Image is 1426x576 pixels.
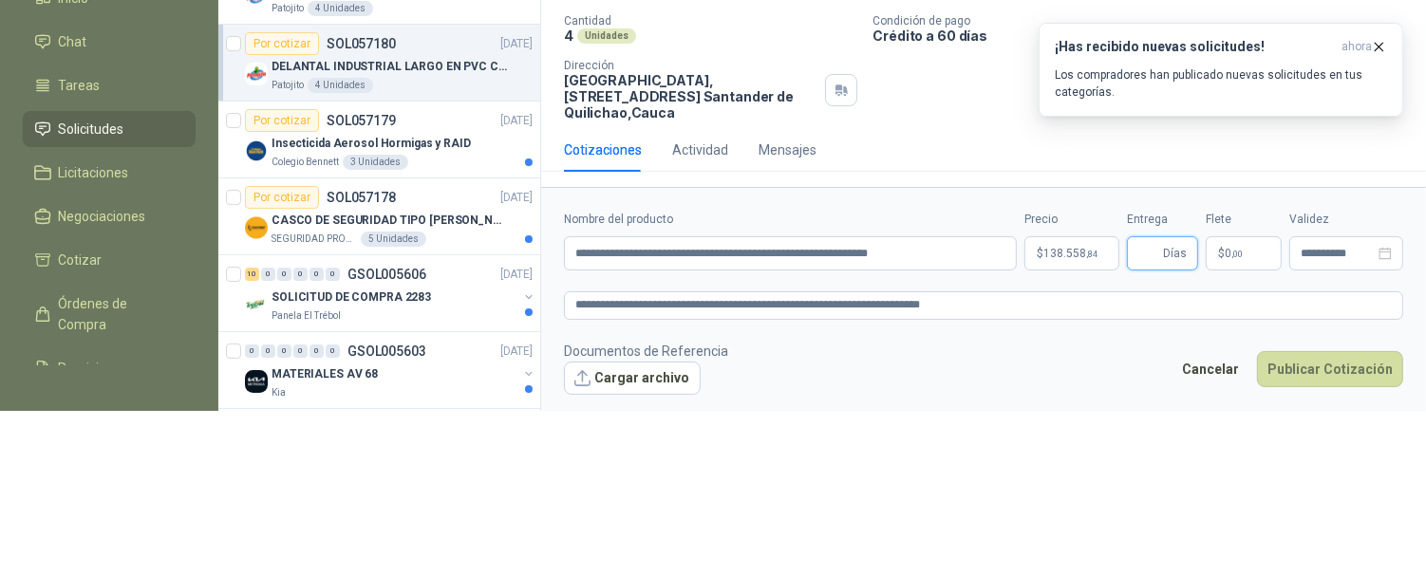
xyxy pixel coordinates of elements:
[1225,248,1243,259] span: 0
[308,78,373,93] div: 4 Unidades
[1024,236,1119,270] p: $138.558,84
[272,288,431,307] p: SOLICITUD DE COMPRA 2283
[272,365,378,383] p: MATERIALES AV 68
[59,162,129,183] span: Licitaciones
[1206,236,1282,270] p: $ 0,00
[23,286,196,343] a: Órdenes de Compra
[1055,66,1387,101] p: Los compradores han publicado nuevas solicitudes en tus categorías.
[23,111,196,147] a: Solicitudes
[564,28,573,44] p: 4
[500,35,533,53] p: [DATE]
[872,14,1418,28] p: Condición de pago
[310,344,324,358] div: 0
[500,266,533,284] p: [DATE]
[59,206,146,227] span: Negociaciones
[245,32,319,55] div: Por cotizar
[272,308,341,324] p: Panela El Trébol
[361,232,426,247] div: 5 Unidades
[564,362,701,396] button: Cargar archivo
[1218,248,1225,259] span: $
[1289,211,1403,229] label: Validez
[272,155,339,170] p: Colegio Bennett
[245,293,268,316] img: Company Logo
[759,139,816,160] div: Mensajes
[308,1,373,16] div: 4 Unidades
[327,37,396,50] p: SOL057180
[564,139,642,160] div: Cotizaciones
[347,268,426,281] p: GSOL005606
[261,268,275,281] div: 0
[245,344,259,358] div: 0
[23,242,196,278] a: Cotizar
[245,268,259,281] div: 10
[672,139,728,160] div: Actividad
[293,268,308,281] div: 0
[277,268,291,281] div: 0
[326,268,340,281] div: 0
[59,293,178,335] span: Órdenes de Compra
[1342,39,1372,55] span: ahora
[564,211,1017,229] label: Nombre del producto
[245,370,268,393] img: Company Logo
[1163,237,1187,269] span: Días
[272,385,286,400] p: Kia
[261,344,275,358] div: 0
[564,59,817,72] p: Dirección
[272,232,357,247] p: SEGURIDAD PROVISER LTDA
[500,189,533,207] p: [DATE]
[343,155,408,170] div: 3 Unidades
[1024,211,1119,229] label: Precio
[277,344,291,358] div: 0
[245,139,268,162] img: Company Logo
[59,119,124,139] span: Solicitudes
[218,178,540,255] a: Por cotizarSOL057178[DATE] Company LogoCASCO DE SEGURIDAD TIPO [PERSON_NAME]SEGURIDAD PROVISER LT...
[218,25,540,102] a: Por cotizarSOL057180[DATE] Company LogoDELANTAL INDUSTRIAL LARGO EN PVC COLOR AMARILLOPatojito4 U...
[1055,39,1334,55] h3: ¡Has recibido nuevas solicitudes!
[1043,248,1098,259] span: 138.558
[272,58,508,76] p: DELANTAL INDUSTRIAL LARGO EN PVC COLOR AMARILLO
[23,67,196,103] a: Tareas
[23,155,196,191] a: Licitaciones
[500,112,533,130] p: [DATE]
[245,340,536,400] a: 0 0 0 0 0 0 GSOL005603[DATE] Company LogoMATERIALES AV 68Kia
[59,75,101,96] span: Tareas
[293,344,308,358] div: 0
[23,350,196,386] a: Remisiones
[1172,351,1249,387] button: Cancelar
[218,102,540,178] a: Por cotizarSOL057179[DATE] Company LogoInsecticida Aerosol Hormigas y RAIDColegio Bennett3 Unidades
[59,358,129,379] span: Remisiones
[1206,211,1282,229] label: Flete
[327,191,396,204] p: SOL057178
[347,344,426,358] p: GSOL005603
[310,268,324,281] div: 0
[59,250,103,270] span: Cotizar
[564,72,817,121] p: [GEOGRAPHIC_DATA], [STREET_ADDRESS] Santander de Quilichao , Cauca
[272,212,508,230] p: CASCO DE SEGURIDAD TIPO [PERSON_NAME]
[272,1,304,16] p: Patojito
[245,63,268,85] img: Company Logo
[1127,211,1198,229] label: Entrega
[500,343,533,361] p: [DATE]
[327,114,396,127] p: SOL057179
[272,135,471,153] p: Insecticida Aerosol Hormigas y RAID
[245,216,268,239] img: Company Logo
[245,109,319,132] div: Por cotizar
[23,24,196,60] a: Chat
[1086,249,1098,259] span: ,84
[564,341,728,362] p: Documentos de Referencia
[872,28,1418,44] p: Crédito a 60 días
[564,14,857,28] p: Cantidad
[23,198,196,234] a: Negociaciones
[245,186,319,209] div: Por cotizar
[577,28,636,44] div: Unidades
[59,31,87,52] span: Chat
[326,344,340,358] div: 0
[245,263,536,324] a: 10 0 0 0 0 0 GSOL005606[DATE] Company LogoSOLICITUD DE COMPRA 2283Panela El Trébol
[272,78,304,93] p: Patojito
[1231,249,1243,259] span: ,00
[1039,23,1403,117] button: ¡Has recibido nuevas solicitudes!ahora Los compradores han publicado nuevas solicitudes en tus ca...
[1257,351,1403,387] button: Publicar Cotización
